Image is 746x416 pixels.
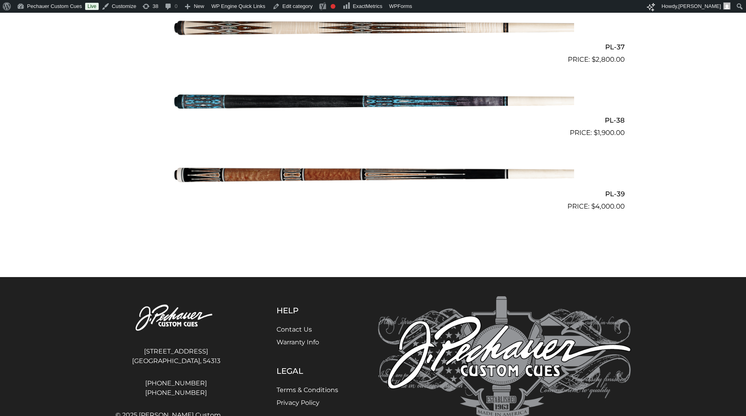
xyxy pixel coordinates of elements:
span: $ [592,55,596,63]
a: [PHONE_NUMBER] [115,379,237,388]
h5: Legal [277,366,338,376]
h2: PL-37 [122,39,625,54]
address: [STREET_ADDRESS] [GEOGRAPHIC_DATA], 54313 [115,344,237,369]
a: PL-39 $4,000.00 [122,141,625,211]
span: $ [594,129,598,137]
span: [PERSON_NAME] [678,3,721,9]
span: $ [591,202,595,210]
a: Terms & Conditions [277,386,338,394]
a: Warranty Info [277,338,319,346]
div: Focus keyphrase not set [331,4,335,9]
h2: PL-39 [122,186,625,201]
h2: PL-38 [122,113,625,128]
img: PL-39 [172,141,574,208]
span: ExactMetrics [353,3,382,9]
img: PL-38 [172,68,574,135]
a: PL-38 $1,900.00 [122,68,625,138]
a: Live [85,3,99,10]
bdi: 4,000.00 [591,202,625,210]
a: Privacy Policy [277,399,319,406]
bdi: 1,900.00 [594,129,625,137]
h5: Help [277,306,338,315]
a: Contact Us [277,326,312,333]
a: [PHONE_NUMBER] [115,388,237,398]
bdi: 2,800.00 [592,55,625,63]
img: Pechauer Custom Cues [115,296,237,340]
